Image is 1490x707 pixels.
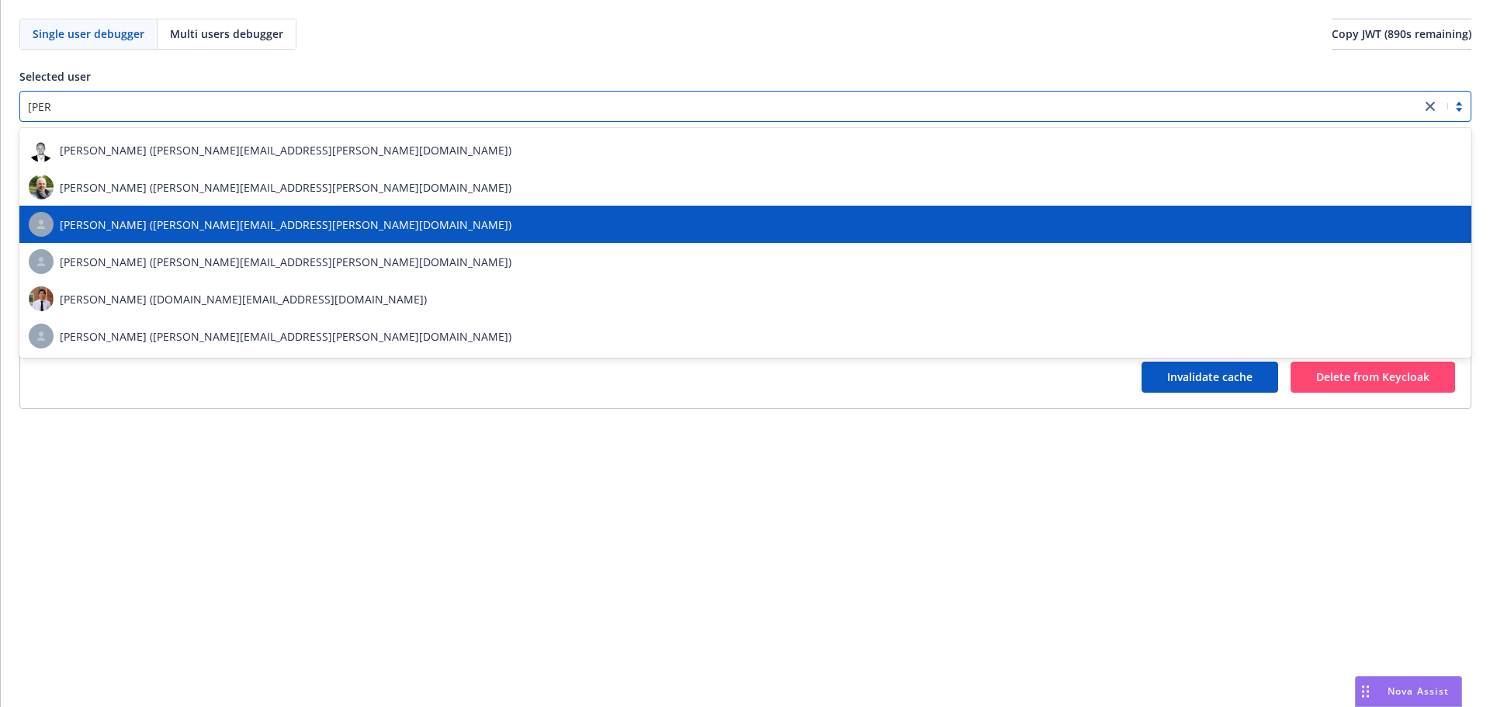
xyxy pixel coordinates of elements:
button: Copy JWT (890s remaining) [1332,19,1471,50]
span: [PERSON_NAME] ([PERSON_NAME][EMAIL_ADDRESS][PERSON_NAME][DOMAIN_NAME]) [60,217,511,233]
button: Delete from Keycloak [1291,362,1455,393]
span: Selected user [19,69,91,84]
span: [PERSON_NAME] ([DOMAIN_NAME][EMAIL_ADDRESS][DOMAIN_NAME]) [60,291,427,307]
button: Nova Assist [1355,676,1462,707]
span: [PERSON_NAME] ([PERSON_NAME][EMAIL_ADDRESS][PERSON_NAME][DOMAIN_NAME]) [60,179,511,196]
span: Nova Assist [1388,684,1449,698]
img: photo [29,286,54,311]
span: Copy JWT ( 890 s remaining) [1332,26,1471,41]
span: Single user debugger [33,26,144,42]
img: photo [29,137,54,162]
span: Multi users debugger [170,26,283,42]
div: Drag to move [1356,677,1375,706]
span: Delete from Keycloak [1316,369,1429,384]
span: Invalidate cache [1167,369,1253,384]
span: [PERSON_NAME] ([PERSON_NAME][EMAIL_ADDRESS][PERSON_NAME][DOMAIN_NAME]) [60,328,511,345]
a: close [1421,97,1440,116]
span: [PERSON_NAME] ([PERSON_NAME][EMAIL_ADDRESS][PERSON_NAME][DOMAIN_NAME]) [60,254,511,270]
button: Invalidate cache [1142,362,1278,393]
img: photo [29,175,54,199]
span: [PERSON_NAME] ([PERSON_NAME][EMAIL_ADDRESS][PERSON_NAME][DOMAIN_NAME]) [60,142,511,158]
